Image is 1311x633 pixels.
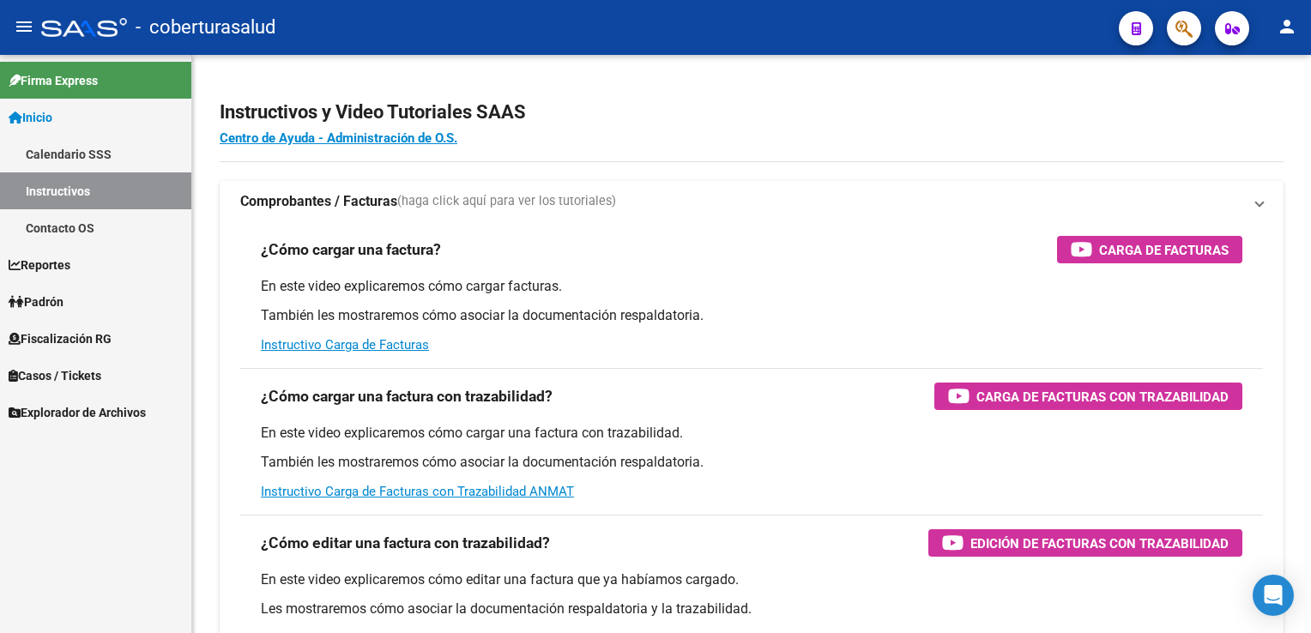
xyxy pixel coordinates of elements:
[261,306,1242,325] p: También les mostraremos cómo asociar la documentación respaldatoria.
[1277,16,1297,37] mat-icon: person
[220,181,1284,222] mat-expansion-panel-header: Comprobantes / Facturas(haga click aquí para ver los tutoriales)
[261,337,429,353] a: Instructivo Carga de Facturas
[976,386,1229,407] span: Carga de Facturas con Trazabilidad
[1099,239,1229,261] span: Carga de Facturas
[397,192,616,211] span: (haga click aquí para ver los tutoriales)
[220,130,457,146] a: Centro de Ayuda - Administración de O.S.
[928,529,1242,557] button: Edición de Facturas con Trazabilidad
[9,403,146,422] span: Explorador de Archivos
[261,600,1242,618] p: Les mostraremos cómo asociar la documentación respaldatoria y la trazabilidad.
[9,71,98,90] span: Firma Express
[261,238,441,262] h3: ¿Cómo cargar una factura?
[9,329,112,348] span: Fiscalización RG
[261,384,553,408] h3: ¿Cómo cargar una factura con trazabilidad?
[136,9,275,46] span: - coberturasalud
[261,453,1242,472] p: También les mostraremos cómo asociar la documentación respaldatoria.
[261,484,574,499] a: Instructivo Carga de Facturas con Trazabilidad ANMAT
[261,277,1242,296] p: En este video explicaremos cómo cargar facturas.
[261,570,1242,589] p: En este video explicaremos cómo editar una factura que ya habíamos cargado.
[261,424,1242,443] p: En este video explicaremos cómo cargar una factura con trazabilidad.
[240,192,397,211] strong: Comprobantes / Facturas
[220,96,1284,129] h2: Instructivos y Video Tutoriales SAAS
[261,531,550,555] h3: ¿Cómo editar una factura con trazabilidad?
[934,383,1242,410] button: Carga de Facturas con Trazabilidad
[970,533,1229,554] span: Edición de Facturas con Trazabilidad
[9,366,101,385] span: Casos / Tickets
[9,292,63,311] span: Padrón
[14,16,34,37] mat-icon: menu
[9,256,70,274] span: Reportes
[1057,236,1242,263] button: Carga de Facturas
[9,108,52,127] span: Inicio
[1253,575,1294,616] div: Open Intercom Messenger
